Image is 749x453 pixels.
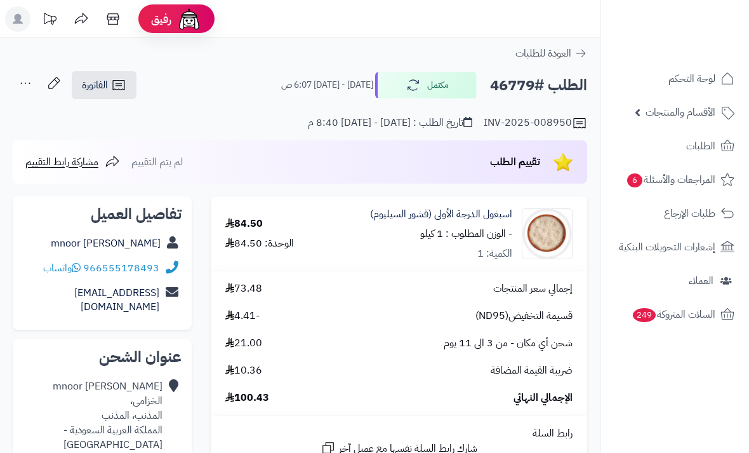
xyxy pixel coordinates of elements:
[420,226,512,241] small: - الوزن المطلوب : 1 كيلو
[225,217,263,231] div: 84.50
[72,71,136,99] a: الفاتورة
[608,131,741,161] a: الطلبات
[34,6,65,35] a: تحديثات المنصة
[43,260,81,276] a: واتساب
[23,379,162,452] div: mnoor [PERSON_NAME] الخزامى، المذنب، المذنب المملكة العربية السعودية - [GEOGRAPHIC_DATA]
[668,70,715,88] span: لوحة التحكم
[444,336,573,351] span: شحن أي مكان - من 3 الى 11 يوم
[176,6,202,32] img: ai-face.png
[51,236,161,251] a: mnoor [PERSON_NAME]
[25,154,98,170] span: مشاركة رابط التقييم
[151,11,171,27] span: رفيق
[225,363,262,378] span: 10.36
[225,309,260,323] span: -4.41
[664,205,715,222] span: طلبات الإرجاع
[23,349,182,365] h2: عنوان الشحن
[515,46,587,61] a: العودة للطلبات
[515,46,571,61] span: العودة للطلبات
[608,299,741,330] a: السلات المتروكة249
[490,154,540,170] span: تقييم الطلب
[281,79,373,91] small: [DATE] - [DATE] 6:07 ص
[477,247,512,261] div: الكمية: 1
[490,72,587,98] h2: الطلب #46779
[608,232,741,262] a: إشعارات التحويلات البنكية
[608,165,741,195] a: المراجعات والأسئلة6
[308,116,472,130] div: تاريخ الطلب : [DATE] - [DATE] 8:40 م
[225,391,269,405] span: 100.43
[216,426,582,441] div: رابط السلة
[25,154,120,170] a: مشاركة رابط التقييم
[633,308,656,322] span: 249
[475,309,573,323] span: قسيمة التخفيض(ND95)
[689,272,713,290] span: العملاء
[225,281,262,296] span: 73.48
[632,306,715,323] span: السلات المتروكة
[370,207,512,222] a: اسبغول الدرجة الأولى (قشور السيليوم)
[375,72,477,98] button: مكتمل
[522,208,572,259] img: 1645466661-Psyllium%20Husks-90x90.jpg
[608,198,741,229] a: طلبات الإرجاع
[514,391,573,405] span: الإجمالي النهائي
[225,336,262,351] span: 21.00
[225,236,294,251] div: الوحدة: 84.50
[608,64,741,94] a: لوحة التحكم
[686,137,715,155] span: الطلبات
[82,78,108,93] span: الفاتورة
[491,363,573,378] span: ضريبة القيمة المضافة
[131,154,183,170] span: لم يتم التقييم
[23,206,182,222] h2: تفاصيل العميل
[646,104,715,121] span: الأقسام والمنتجات
[626,171,715,189] span: المراجعات والأسئلة
[74,285,159,315] a: [EMAIL_ADDRESS][DOMAIN_NAME]
[619,238,715,256] span: إشعارات التحويلات البنكية
[608,266,741,296] a: العملاء
[484,116,587,131] div: INV-2025-008950
[493,281,573,296] span: إجمالي سعر المنتجات
[663,34,737,60] img: logo-2.png
[627,173,642,187] span: 6
[83,260,159,276] a: 966555178493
